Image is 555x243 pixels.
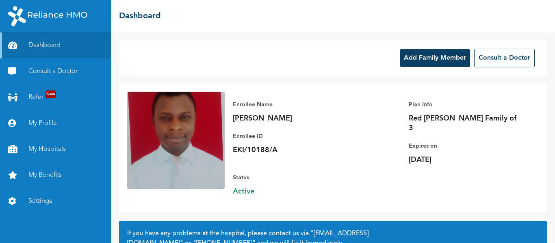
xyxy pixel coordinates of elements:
[8,6,87,26] img: RelianceHMO's Logo
[409,114,522,133] p: Red [PERSON_NAME] Family of 3
[474,49,535,67] button: Consult a Doctor
[400,49,470,67] button: Add Family Member
[127,92,225,189] img: Enrollee
[233,145,347,155] p: EKI/10188/A
[119,10,161,22] h2: Dashboard
[233,187,347,196] span: Active
[409,141,522,151] p: Expires on
[233,100,347,110] p: Enrollee Name
[233,173,347,183] p: Status
[233,114,347,123] p: [PERSON_NAME]
[409,155,522,165] p: [DATE]
[233,131,347,141] p: Enrollee ID
[46,90,56,98] span: New
[409,100,522,110] p: Plan Info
